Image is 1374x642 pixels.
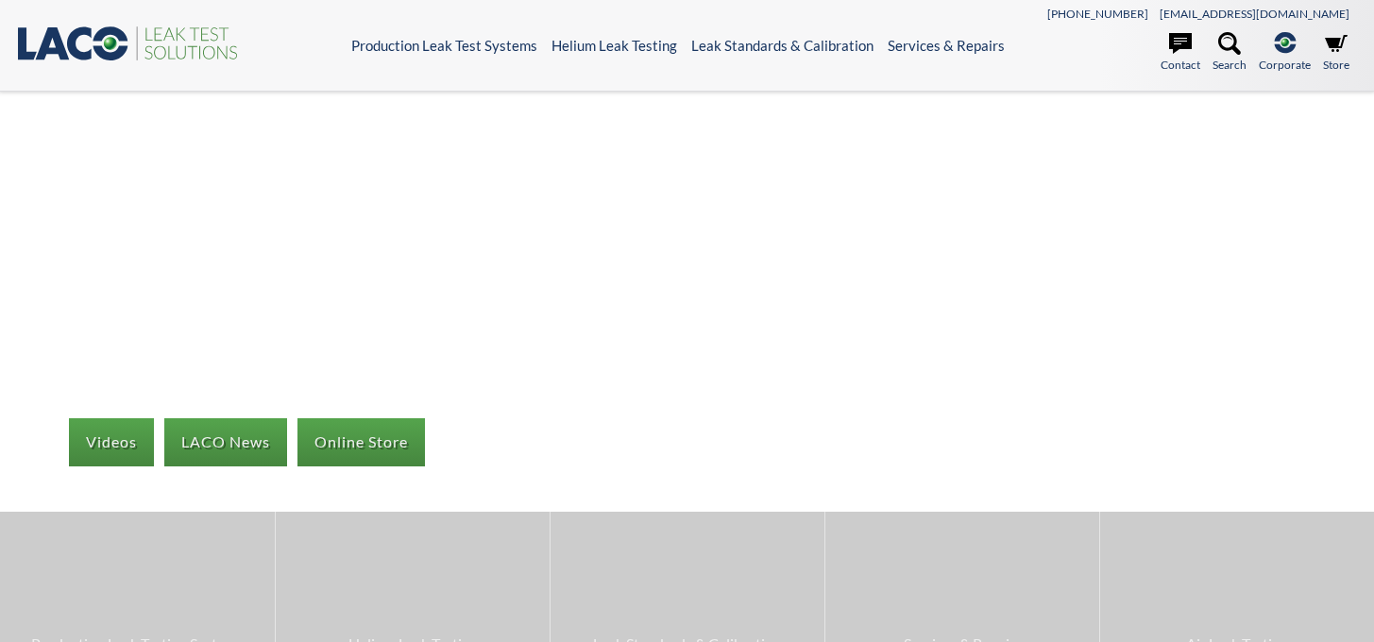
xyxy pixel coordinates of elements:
a: LACO News [164,418,287,465]
a: Services & Repairs [888,37,1005,54]
a: Online Store [297,418,425,465]
a: Store [1323,32,1349,74]
a: Leak Standards & Calibration [691,37,874,54]
a: [EMAIL_ADDRESS][DOMAIN_NAME] [1160,7,1349,21]
span: Corporate [1259,56,1311,74]
a: Production Leak Test Systems [351,37,537,54]
a: Helium Leak Testing [551,37,677,54]
a: [PHONE_NUMBER] [1047,7,1148,21]
a: Contact [1161,32,1200,74]
a: Videos [69,418,154,465]
a: Search [1213,32,1247,74]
